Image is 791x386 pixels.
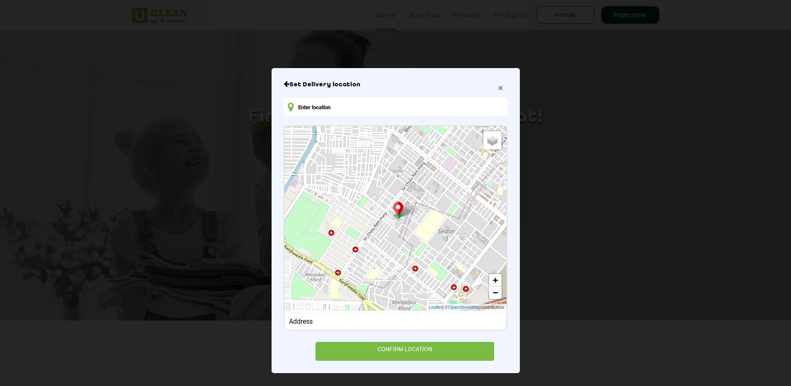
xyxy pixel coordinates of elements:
a: Zoom in [489,274,502,286]
a: OpenStreetMap [448,304,480,311]
a: Layers [483,131,502,149]
div: CONFIRM LOCATION [316,342,495,361]
button: Close [498,83,503,92]
a: Zoom out [489,286,502,299]
a: Leaflet [429,304,442,311]
input: Enter location [284,98,507,116]
h6: Close [284,81,507,89]
span: × [498,83,503,93]
div: | © contributors [426,304,506,311]
div: Address [289,318,502,325]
